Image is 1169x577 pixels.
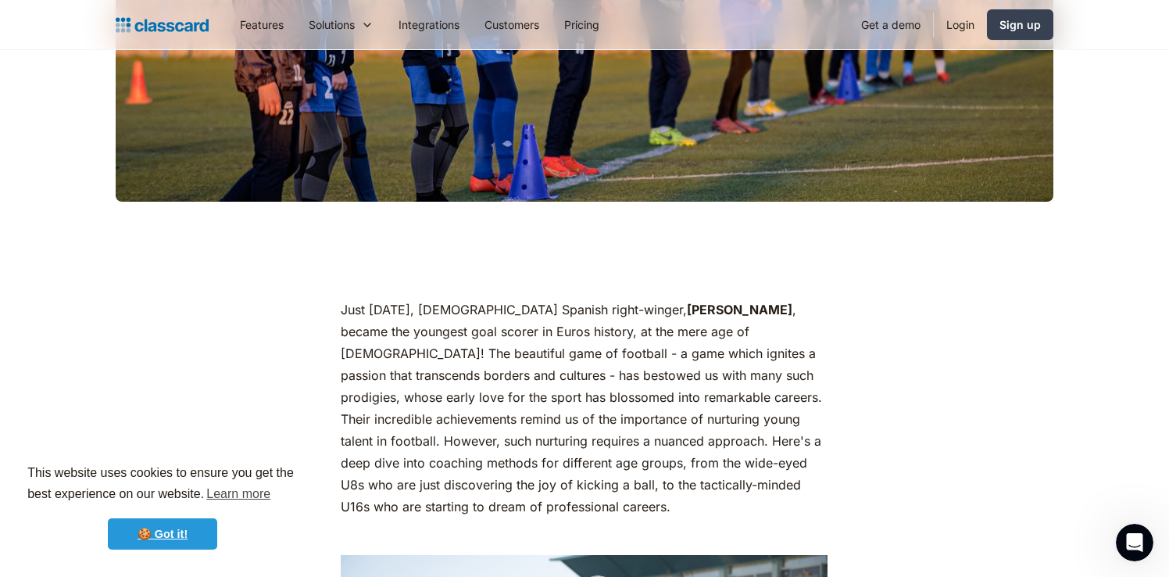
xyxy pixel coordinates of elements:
div: Sign up [999,16,1041,33]
div: Solutions [309,16,355,33]
p: ‍ [341,525,828,547]
a: home [116,14,209,36]
span: This website uses cookies to ensure you get the best experience on our website. [27,464,298,506]
a: Features [227,7,296,42]
a: dismiss cookie message [108,518,217,550]
a: Integrations [386,7,472,42]
strong: [PERSON_NAME] [687,302,792,317]
div: Solutions [296,7,386,42]
iframe: Intercom live chat [1116,524,1153,561]
a: Customers [472,7,552,42]
div: cookieconsent [13,449,313,564]
a: Sign up [987,9,1053,40]
a: learn more about cookies [204,482,273,506]
a: Get a demo [849,7,933,42]
a: Login [934,7,987,42]
p: Just [DATE], [DEMOGRAPHIC_DATA] Spanish right-winger, , became the youngest goal scorer in Euros ... [341,299,828,518]
a: Pricing [552,7,612,42]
